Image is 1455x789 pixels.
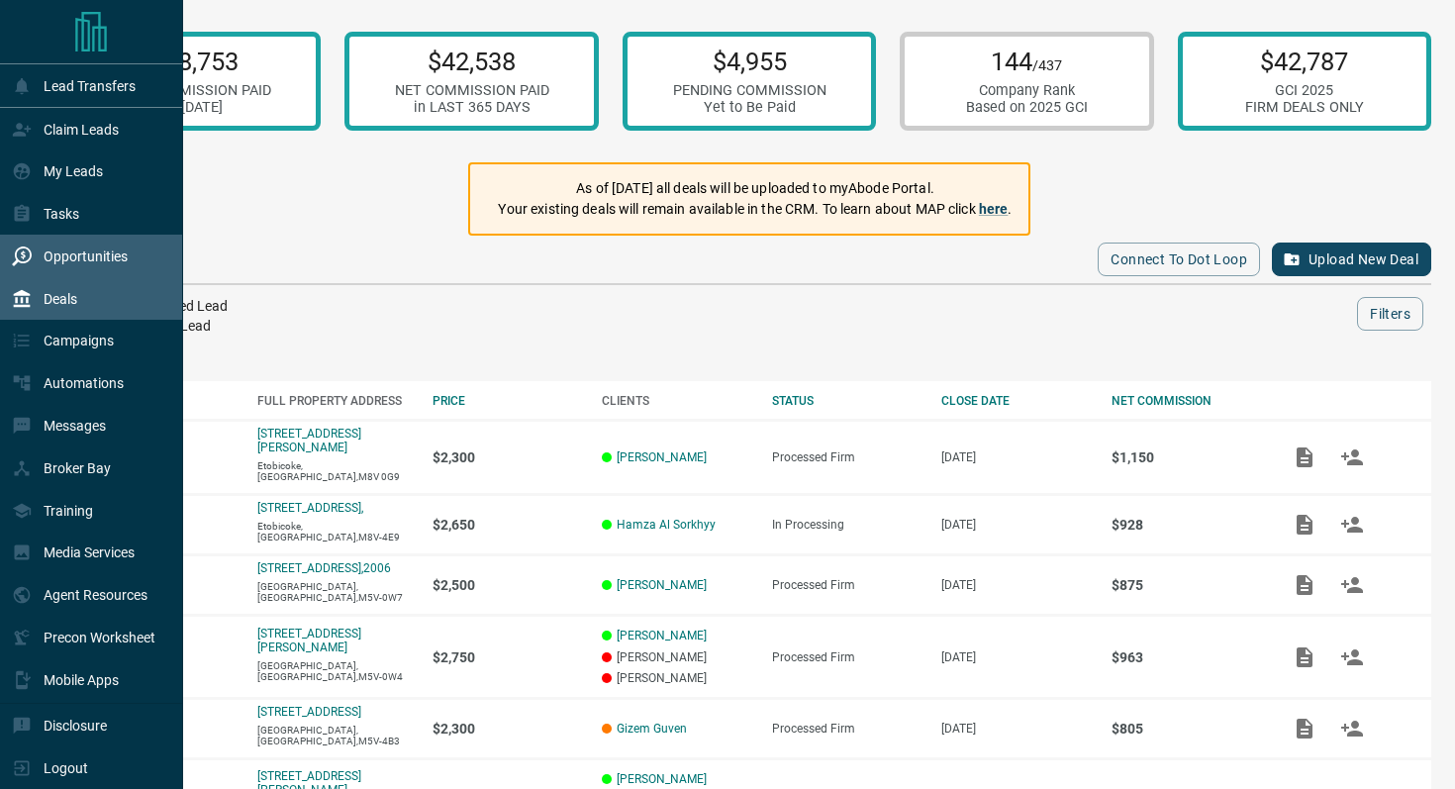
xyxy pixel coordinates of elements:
div: FULL PROPERTY ADDRESS [257,394,413,408]
p: [DATE] [941,450,1092,464]
a: Gizem Guven [617,722,687,736]
p: $2,750 [433,649,583,665]
a: [STREET_ADDRESS],2006 [257,561,391,575]
div: STATUS [772,394,922,408]
span: Match Clients [1328,721,1376,735]
p: [GEOGRAPHIC_DATA],[GEOGRAPHIC_DATA],M5V-0W4 [257,660,413,682]
p: [GEOGRAPHIC_DATA],[GEOGRAPHIC_DATA],M5V-0W7 [257,581,413,603]
div: GCI 2025 [1245,82,1364,99]
p: $2,300 [433,721,583,737]
p: $2,500 [433,577,583,593]
p: [DATE] [941,650,1092,664]
button: Connect to Dot Loop [1098,243,1260,276]
button: Upload New Deal [1272,243,1431,276]
a: [STREET_ADDRESS][PERSON_NAME] [257,427,361,454]
p: 144 [966,47,1088,76]
div: Processed Firm [772,450,922,464]
span: Match Clients [1328,449,1376,463]
p: Etobicoke,[GEOGRAPHIC_DATA],M8V 0G9 [257,460,413,482]
div: Processed Firm [772,578,922,592]
div: Processed Firm [772,722,922,736]
div: In Processing [772,518,922,532]
p: Your existing deals will remain available in the CRM. To learn about MAP click . [498,199,1012,220]
a: [PERSON_NAME] [617,772,707,786]
a: [PERSON_NAME] [617,578,707,592]
p: $875 [1112,577,1262,593]
a: [STREET_ADDRESS], [257,501,363,515]
div: NET COMMISSION [1112,394,1262,408]
p: $2,300 [433,449,583,465]
p: [PERSON_NAME] [602,671,752,685]
p: $928 [1112,517,1262,533]
button: Filters [1357,297,1423,331]
span: Add / View Documents [1281,721,1328,735]
p: $2,650 [433,517,583,533]
p: $963 [1112,649,1262,665]
a: here [979,201,1009,217]
p: [DATE] [941,578,1092,592]
span: Add / View Documents [1281,577,1328,591]
div: Processed Firm [772,650,922,664]
span: Add / View Documents [1281,517,1328,531]
p: [DATE] [941,518,1092,532]
p: $42,787 [1245,47,1364,76]
div: NET COMMISSION PAID [117,82,271,99]
span: Add / View Documents [1281,449,1328,463]
p: $805 [1112,721,1262,737]
div: Based on 2025 GCI [966,99,1088,116]
p: Etobicoke,[GEOGRAPHIC_DATA],M8V-4E9 [257,521,413,542]
span: Add / View Documents [1281,649,1328,663]
p: $1,150 [1112,449,1262,465]
span: Match Clients [1328,649,1376,663]
span: /437 [1032,57,1062,74]
span: Match Clients [1328,517,1376,531]
div: CLOSE DATE [941,394,1092,408]
p: $28,753 [117,47,271,76]
a: [PERSON_NAME] [617,629,707,642]
a: [STREET_ADDRESS][PERSON_NAME] [257,627,361,654]
p: [DATE] [941,722,1092,736]
p: [PERSON_NAME] [602,650,752,664]
div: PRICE [433,394,583,408]
div: Company Rank [966,82,1088,99]
span: Match Clients [1328,577,1376,591]
p: $42,538 [395,47,549,76]
p: [GEOGRAPHIC_DATA],[GEOGRAPHIC_DATA],M5V-4B3 [257,725,413,746]
a: Hamza Al Sorkhyy [617,518,716,532]
div: NET COMMISSION PAID [395,82,549,99]
div: in [DATE] [117,99,271,116]
div: CLIENTS [602,394,752,408]
div: Yet to Be Paid [673,99,826,116]
a: [STREET_ADDRESS] [257,705,361,719]
p: As of [DATE] all deals will be uploaded to myAbode Portal. [498,178,1012,199]
a: [PERSON_NAME] [617,450,707,464]
div: in LAST 365 DAYS [395,99,549,116]
div: PENDING COMMISSION [673,82,826,99]
p: $4,955 [673,47,826,76]
div: FIRM DEALS ONLY [1245,99,1364,116]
